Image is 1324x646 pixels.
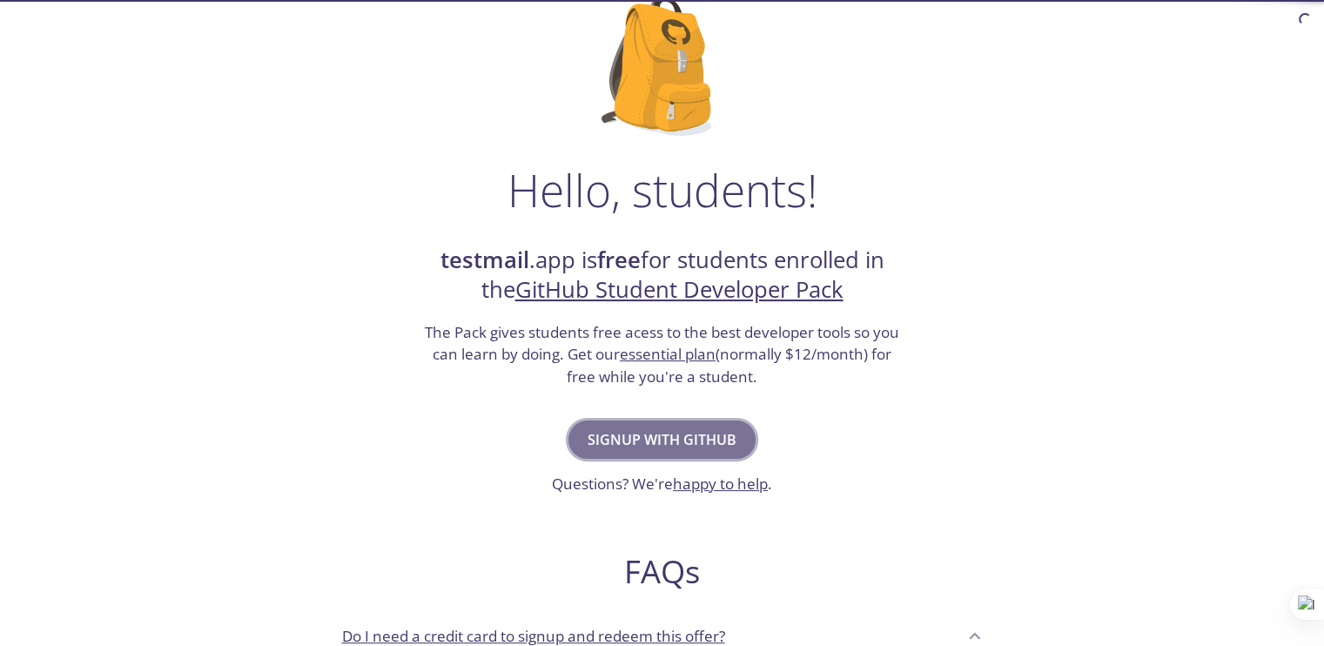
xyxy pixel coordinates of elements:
button: Signup with GitHub [568,421,756,459]
h2: FAQs [328,552,997,591]
span: Signup with GitHub [588,427,736,452]
h2: .app is for students enrolled in the [423,246,902,306]
strong: free [597,245,641,275]
h3: Questions? We're . [552,473,772,495]
strong: testmail [440,245,529,275]
h1: Hello, students! [507,164,817,216]
a: essential plan [620,344,716,364]
a: happy to help [673,474,768,494]
h3: The Pack gives students free acess to the best developer tools so you can learn by doing. Get our... [423,321,902,388]
a: GitHub Student Developer Pack [515,274,843,305]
